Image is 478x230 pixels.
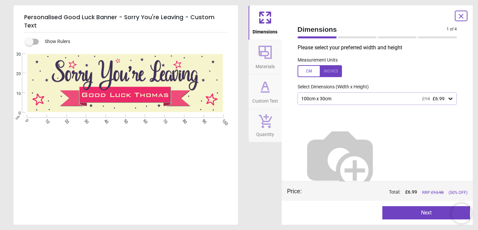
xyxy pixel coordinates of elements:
[8,52,21,57] span: 30
[449,190,467,196] span: (50% OFF)
[298,44,462,51] p: Please select your preferred width and height
[256,60,275,70] span: Materials
[422,96,430,101] span: £14
[452,204,471,223] iframe: Brevo live chat
[24,118,28,122] span: 0
[162,118,166,122] span: 70
[24,11,227,32] h5: Personalised Good Luck Banner - Sorry You're Leaving - Custom Text
[249,74,282,109] button: Custom Text
[447,26,457,32] span: 1 of 4
[44,118,48,122] span: 10
[8,111,21,116] span: 0
[220,118,225,122] span: 100
[298,24,447,34] span: Dimensions
[408,189,417,195] span: 6.99
[103,118,107,122] span: 40
[253,25,277,35] span: Dimensions
[249,40,282,74] button: Materials
[249,109,282,142] button: Quantity
[15,115,21,120] span: cm
[83,118,87,122] span: 30
[287,187,302,195] div: Price :
[292,84,369,90] label: Select Dimensions (Width x Height)
[422,190,444,196] span: RRP
[249,5,282,40] button: Dimensions
[431,190,444,195] span: £ 13.98
[8,91,21,97] span: 10
[301,96,448,102] div: 100cm x 30cm
[252,95,278,105] span: Custom Text
[122,118,126,122] span: 50
[29,38,238,46] div: Show Rulers
[405,189,417,196] span: £
[63,118,68,122] span: 20
[256,128,274,138] span: Quantity
[382,206,470,219] button: Next
[142,118,146,122] span: 60
[8,71,21,77] span: 20
[433,96,445,101] span: £6.99
[298,115,382,200] img: Helper for size comparison
[311,189,468,196] div: Total:
[181,118,185,122] span: 80
[298,57,338,64] label: Measurement Units
[201,118,205,122] span: 90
